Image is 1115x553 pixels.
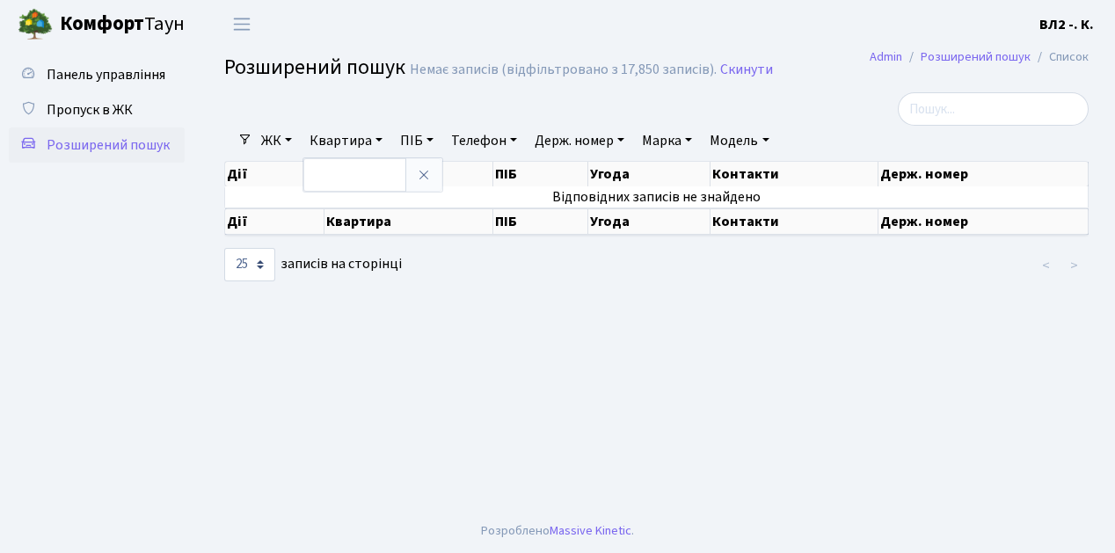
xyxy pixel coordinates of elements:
b: ВЛ2 -. К. [1039,15,1094,34]
label: записів на сторінці [224,248,402,281]
th: Дії [225,208,324,235]
th: Держ. номер [878,162,1089,186]
th: Угода [588,162,711,186]
select: записів на сторінці [224,248,275,281]
a: Massive Kinetic [550,521,631,540]
th: Контакти [711,162,878,186]
a: ЖК [254,126,299,156]
input: Пошук... [898,92,1089,126]
th: Угода [588,208,711,235]
li: Список [1031,47,1089,67]
td: Відповідних записів не знайдено [225,186,1089,207]
button: Переключити навігацію [220,10,264,39]
a: Розширений пошук [9,127,185,163]
th: ПІБ [493,208,588,235]
a: Держ. номер [528,126,631,156]
a: Розширений пошук [921,47,1031,66]
th: Квартира [324,208,493,235]
th: Контакти [711,208,878,235]
div: Розроблено . [481,521,634,541]
a: Скинути [720,62,773,78]
a: Панель управління [9,57,185,92]
th: Дії [225,162,324,186]
nav: breadcrumb [843,39,1115,76]
a: ВЛ2 -. К. [1039,14,1094,35]
a: Модель [703,126,776,156]
a: Квартира [302,126,390,156]
span: Панель управління [47,65,165,84]
img: logo.png [18,7,53,42]
a: Марка [635,126,699,156]
div: Немає записів (відфільтровано з 17,850 записів). [410,62,717,78]
th: Держ. номер [878,208,1089,235]
span: Розширений пошук [47,135,170,155]
span: Розширений пошук [224,52,405,83]
a: Пропуск в ЖК [9,92,185,127]
a: ПІБ [393,126,441,156]
b: Комфорт [60,10,144,38]
a: Телефон [444,126,524,156]
th: ПІБ [493,162,588,186]
span: Пропуск в ЖК [47,100,133,120]
span: Таун [60,10,185,40]
a: Admin [870,47,902,66]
